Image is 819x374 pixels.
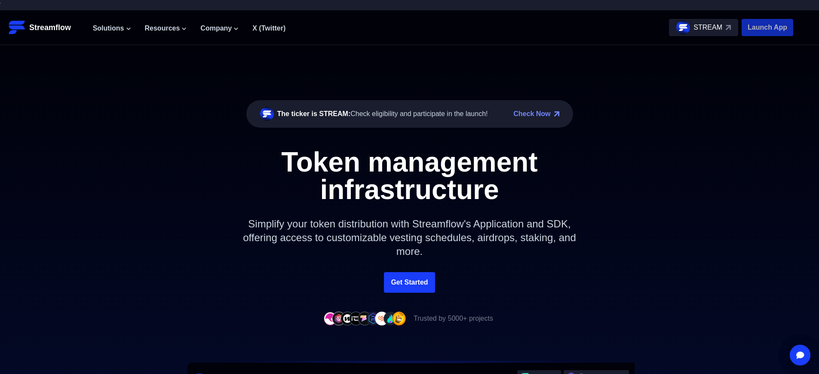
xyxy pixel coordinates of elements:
img: company-1 [323,312,337,325]
span: Solutions [93,23,124,34]
p: Simplify your token distribution with Streamflow's Application and SDK, offering access to custom... [225,203,595,272]
img: company-4 [349,312,363,325]
img: company-7 [375,312,389,325]
div: Check eligibility and participate in the launch! [277,109,488,119]
button: Resources [145,23,187,34]
a: Check Now [513,109,550,119]
a: Get Started [384,272,435,293]
img: company-5 [358,312,371,325]
button: Company [200,23,239,34]
img: company-2 [332,312,346,325]
img: streamflow-logo-circle.png [260,107,274,121]
img: top-right-arrow.svg [726,25,731,30]
span: Company [200,23,232,34]
p: Trusted by 5000+ projects [414,313,493,324]
a: STREAM [669,19,738,36]
button: Launch App [742,19,793,36]
div: Open Intercom Messenger [790,345,810,365]
a: Streamflow [9,19,84,36]
span: The ticker is STREAM: [277,110,351,117]
button: Solutions [93,23,131,34]
img: company-8 [383,312,397,325]
img: streamflow-logo-circle.png [676,21,690,34]
a: X (Twitter) [252,25,285,32]
h1: Token management infrastructure [216,148,603,203]
span: Resources [145,23,180,34]
img: company-9 [392,312,406,325]
p: STREAM [693,22,722,33]
img: Streamflow Logo [9,19,26,36]
img: company-6 [366,312,380,325]
img: company-3 [340,312,354,325]
img: top-right-arrow.png [554,111,559,116]
p: Streamflow [29,21,71,34]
